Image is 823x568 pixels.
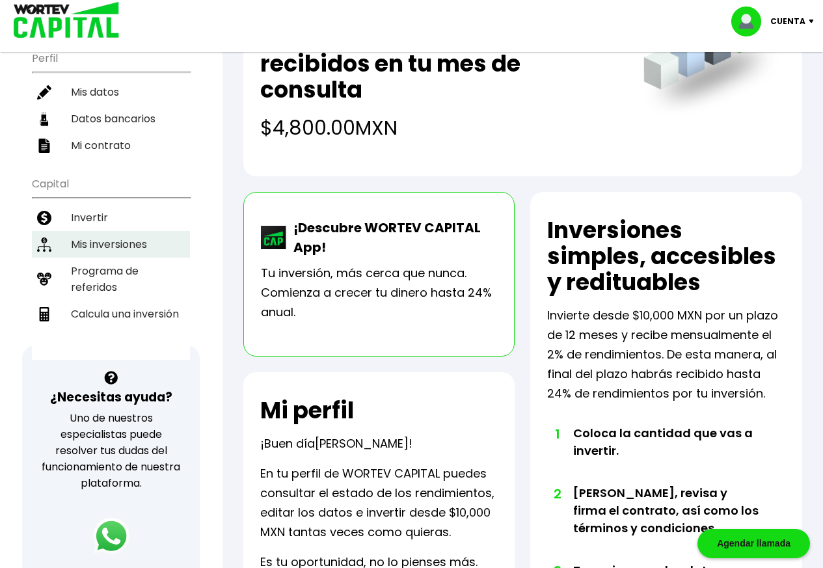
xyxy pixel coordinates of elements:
[32,301,190,327] a: Calcula una inversión
[260,464,498,542] p: En tu perfil de WORTEV CAPITAL puedes consultar el estado de los rendimientos, editar los datos e...
[32,105,190,132] a: Datos bancarios
[547,217,785,295] h2: Inversiones simples, accesibles y redituables
[731,7,770,36] img: profile-image
[573,484,761,561] li: [PERSON_NAME], revisa y firma el contrato, así como los términos y condiciones.
[770,12,805,31] p: Cuenta
[37,112,51,126] img: datos-icon.10cf9172.svg
[37,237,51,252] img: inversiones-icon.6695dc30.svg
[32,44,190,159] ul: Perfil
[260,434,412,453] p: ¡Buen día !
[554,484,560,504] span: 2
[547,306,785,403] p: Invierte desde $10,000 MXN por un plazo de 12 meses y recibe mensualmente el 2% de rendimientos. ...
[37,139,51,153] img: contrato-icon.f2db500c.svg
[260,25,617,103] h2: Total de rendimientos recibidos en tu mes de consulta
[805,20,823,23] img: icon-down
[93,518,129,554] img: logos_whatsapp-icon.242b2217.svg
[697,529,810,558] div: Agendar llamada
[32,258,190,301] a: Programa de referidos
[37,307,51,321] img: calculadora-icon.17d418c4.svg
[287,218,498,257] p: ¡Descubre WORTEV CAPITAL App!
[260,398,354,424] h2: Mi perfil
[39,410,183,491] p: Uno de nuestros especialistas puede resolver tus dudas del funcionamiento de nuestra plataforma.
[37,211,51,225] img: invertir-icon.b3b967d7.svg
[37,272,51,286] img: recomiendanos-icon.9b8e9327.svg
[32,231,190,258] a: Mis inversiones
[260,113,617,142] h4: $4,800.00 MXN
[37,85,51,100] img: editar-icon.952d3147.svg
[261,226,287,249] img: wortev-capital-app-icon
[32,79,190,105] a: Mis datos
[554,424,560,444] span: 1
[32,132,190,159] a: Mi contrato
[315,435,409,452] span: [PERSON_NAME]
[261,264,498,322] p: Tu inversión, más cerca que nunca. Comienza a crecer tu dinero hasta 24% anual.
[32,204,190,231] a: Invertir
[573,424,761,484] li: Coloca la cantidad que vas a invertir.
[32,169,190,360] ul: Capital
[50,388,172,407] h3: ¿Necesitas ayuda?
